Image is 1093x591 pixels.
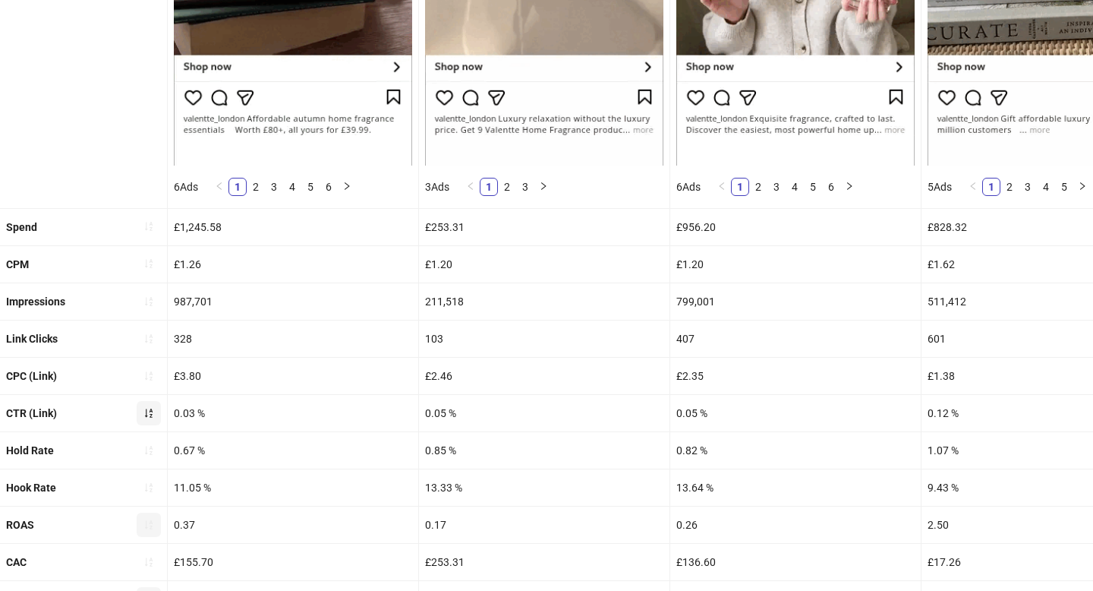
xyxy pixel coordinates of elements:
span: left [466,182,475,191]
button: right [338,178,356,196]
a: 6 [320,179,337,195]
button: left [461,178,480,196]
span: sort-ascending [143,408,154,419]
a: 1 [983,179,1000,195]
div: £1.26 [168,246,418,283]
div: £253.31 [419,209,669,245]
button: right [1073,178,1091,196]
div: £2.46 [419,358,669,394]
a: 2 [750,179,767,195]
span: sort-ascending [143,445,154,456]
span: 3 Ads [425,181,449,193]
li: Next Page [840,178,858,196]
div: 799,001 [670,283,921,320]
div: 11.05 % [168,469,418,506]
button: left [210,178,228,196]
div: 0.26 [670,507,921,543]
li: 6 [320,178,338,196]
span: left [215,182,224,191]
li: 5 [804,178,822,196]
li: Previous Page [461,178,480,196]
b: ROAS [6,519,34,531]
span: sort-ascending [143,557,154,567]
li: 1 [228,178,247,196]
li: 1 [731,178,749,196]
a: 6 [823,179,839,195]
li: 3 [1019,178,1037,196]
div: £2.35 [670,358,921,394]
span: sort-ascending [143,371,154,381]
div: 0.17 [419,507,669,543]
button: right [840,178,858,196]
span: right [1078,182,1087,191]
b: CAC [6,556,27,568]
span: sort-ascending [143,333,154,344]
b: Hook Rate [6,482,56,494]
li: Next Page [1073,178,1091,196]
li: 2 [1000,178,1019,196]
li: Next Page [338,178,356,196]
a: 1 [229,179,246,195]
div: 13.64 % [670,469,921,506]
li: 1 [982,178,1000,196]
span: sort-ascending [143,221,154,232]
a: 4 [786,179,803,195]
div: 328 [168,321,418,357]
a: 3 [768,179,785,195]
li: 5 [1055,178,1073,196]
li: 6 [822,178,840,196]
span: sort-ascending [143,520,154,530]
b: Spend [6,221,37,233]
div: 987,701 [168,283,418,320]
li: 3 [516,178,534,196]
span: left [717,182,726,191]
span: 5 Ads [928,181,952,193]
b: CPC (Link) [6,370,57,382]
li: 1 [480,178,498,196]
span: right [539,182,548,191]
div: 0.85 % [419,432,669,469]
li: Previous Page [210,178,228,196]
li: 2 [247,178,265,196]
a: 1 [480,179,497,195]
div: 211,518 [419,283,669,320]
a: 3 [266,179,282,195]
button: right [534,178,553,196]
div: 13.33 % [419,469,669,506]
a: 4 [1038,179,1054,195]
div: 103 [419,321,669,357]
li: 4 [1037,178,1055,196]
span: sort-ascending [143,482,154,493]
li: 2 [498,178,516,196]
li: 3 [767,178,786,196]
a: 5 [302,179,319,195]
li: 4 [283,178,301,196]
li: Next Page [534,178,553,196]
b: CPM [6,258,29,270]
b: Link Clicks [6,333,58,345]
b: Hold Rate [6,444,54,457]
span: left [969,182,978,191]
a: 5 [1056,179,1073,195]
b: Impressions [6,295,65,308]
span: sort-ascending [143,296,154,307]
li: 3 [265,178,283,196]
a: 5 [805,179,821,195]
button: left [964,178,982,196]
div: 0.05 % [670,395,921,431]
span: right [845,182,854,191]
span: sort-ascending [143,258,154,269]
span: 6 Ads [676,181,701,193]
b: CTR (Link) [6,407,57,419]
div: 0.37 [168,507,418,543]
a: 1 [732,179,748,195]
div: £1,245.58 [168,209,418,245]
a: 3 [517,179,534,195]
div: £136.60 [670,544,921,580]
div: 407 [670,321,921,357]
div: £155.70 [168,544,418,580]
li: 4 [786,178,804,196]
div: £253.31 [419,544,669,580]
a: 4 [284,179,301,195]
li: 2 [749,178,767,196]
